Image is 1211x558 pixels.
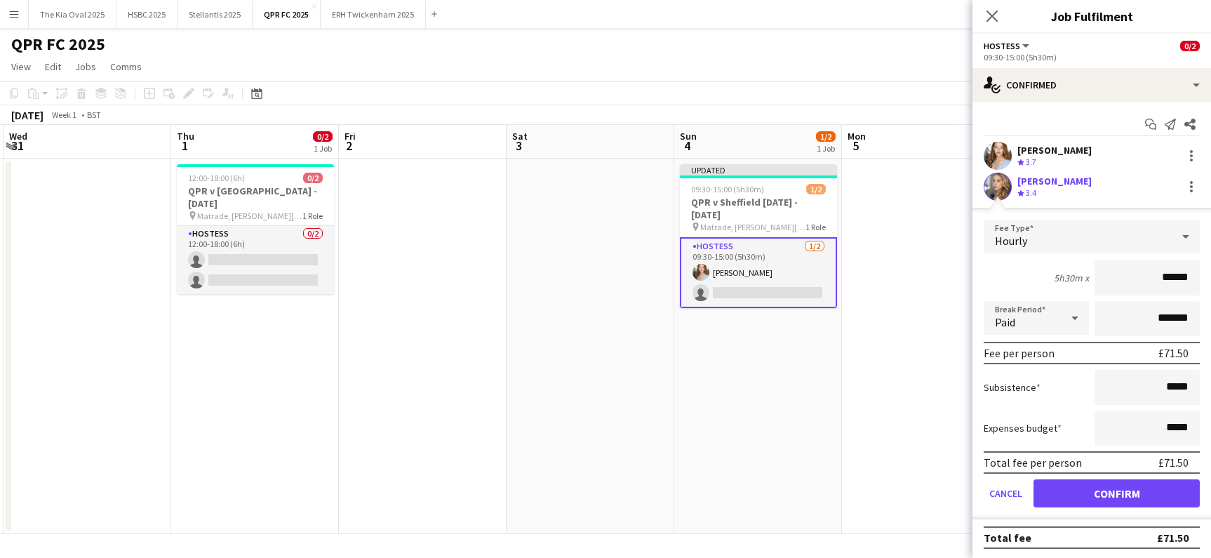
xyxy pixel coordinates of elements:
span: 4 [678,138,697,154]
span: 1/2 [816,131,836,142]
div: Updated [680,164,837,175]
span: Jobs [75,60,96,73]
span: Paid [995,315,1015,329]
label: Expenses budget [984,422,1062,434]
button: HSBC 2025 [116,1,178,28]
div: £71.50 [1158,346,1189,360]
span: Comms [110,60,142,73]
span: 0/2 [303,173,323,183]
div: Total fee per person [984,456,1082,470]
span: Fri [344,130,356,142]
div: Total fee [984,531,1031,545]
div: £71.50 [1157,531,1189,545]
span: Edit [45,60,61,73]
span: 1 Role [805,222,826,232]
h3: QPR v Sheffield [DATE] - [DATE] [680,196,837,221]
span: 1/2 [806,184,826,194]
div: 5h30m x [1054,272,1089,284]
span: Week 1 [46,109,81,120]
span: 09:30-15:00 (5h30m) [691,184,764,194]
span: Thu [177,130,194,142]
h3: QPR v [GEOGRAPHIC_DATA] - [DATE] [177,185,334,210]
span: Sun [680,130,697,142]
div: [DATE] [11,108,44,122]
div: £71.50 [1158,456,1189,470]
span: Hostess [984,41,1020,51]
span: 31 [7,138,27,154]
span: 0/2 [313,131,333,142]
span: Sat [512,130,528,142]
app-job-card: 12:00-18:00 (6h)0/2QPR v [GEOGRAPHIC_DATA] - [DATE] Matrade, [PERSON_NAME][GEOGRAPHIC_DATA], [GEO... [177,164,334,294]
span: 1 [175,138,194,154]
span: Hourly [995,234,1027,248]
app-job-card: Updated09:30-15:00 (5h30m)1/2QPR v Sheffield [DATE] - [DATE] Matrade, [PERSON_NAME][GEOGRAPHIC_DA... [680,164,837,308]
label: Subsistence [984,381,1041,394]
span: Wed [9,130,27,142]
button: Stellantis 2025 [178,1,253,28]
app-card-role: Hostess0/212:00-18:00 (6h) [177,226,334,294]
div: Confirmed [972,68,1211,102]
span: 5 [845,138,866,154]
div: Fee per person [984,346,1055,360]
div: BST [87,109,101,120]
span: Mon [848,130,866,142]
span: 0/2 [1180,41,1200,51]
span: 3.7 [1026,157,1036,167]
button: The Kia Oval 2025 [29,1,116,28]
a: Comms [105,58,147,76]
a: Jobs [69,58,102,76]
span: Matrade, [PERSON_NAME][GEOGRAPHIC_DATA], [GEOGRAPHIC_DATA], [GEOGRAPHIC_DATA] [700,222,805,232]
span: 3.4 [1026,187,1036,198]
h1: QPR FC 2025 [11,34,105,55]
button: Hostess [984,41,1031,51]
span: 1 Role [302,211,323,221]
button: ERH Twickenham 2025 [321,1,426,28]
span: Matrade, [PERSON_NAME][GEOGRAPHIC_DATA], [GEOGRAPHIC_DATA], [GEOGRAPHIC_DATA] [197,211,302,221]
span: View [11,60,31,73]
div: [PERSON_NAME] [1017,144,1092,157]
div: 1 Job [817,143,835,154]
button: QPR FC 2025 [253,1,321,28]
span: 3 [510,138,528,154]
a: Edit [39,58,67,76]
a: View [6,58,36,76]
app-card-role: Hostess1/209:30-15:00 (5h30m)[PERSON_NAME] [680,237,837,308]
span: 12:00-18:00 (6h) [188,173,245,183]
div: 1 Job [314,143,332,154]
div: 09:30-15:00 (5h30m) [984,52,1200,62]
div: [PERSON_NAME] [1017,175,1092,187]
span: 2 [342,138,356,154]
h3: Job Fulfilment [972,7,1211,25]
button: Cancel [984,479,1028,507]
button: Confirm [1033,479,1200,507]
